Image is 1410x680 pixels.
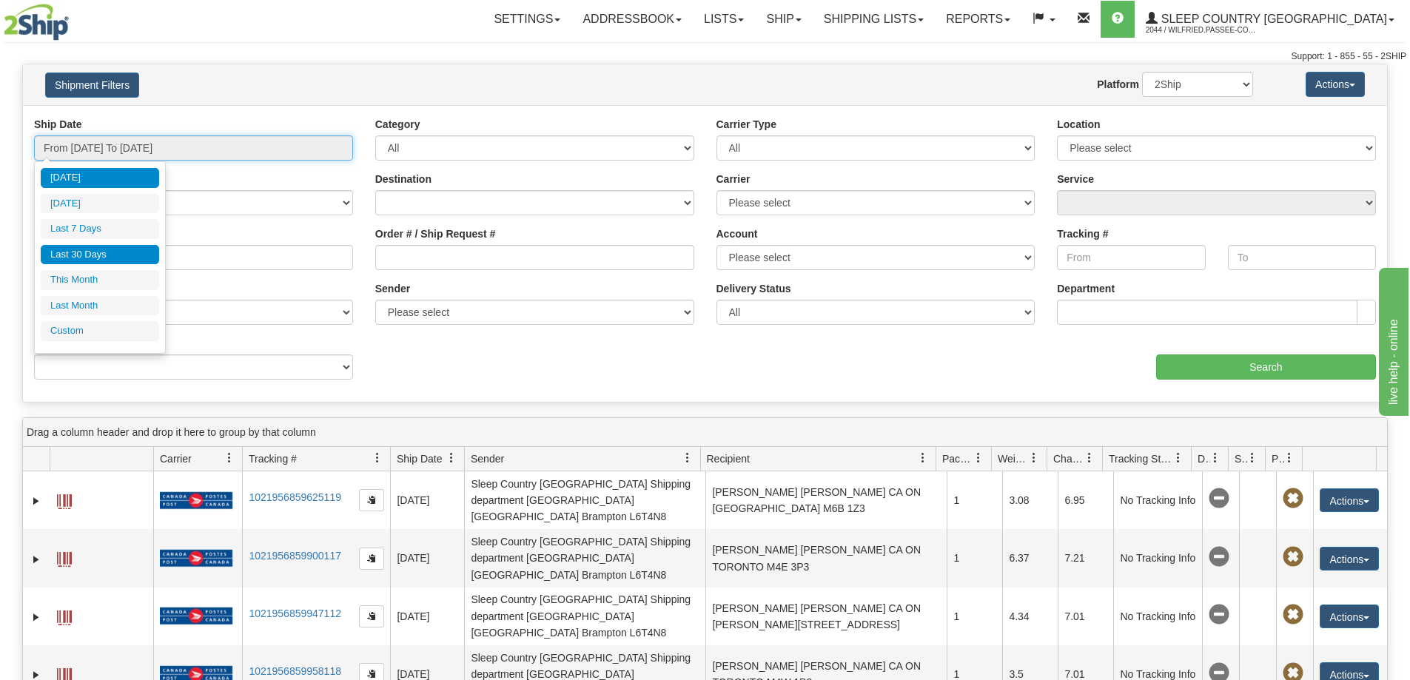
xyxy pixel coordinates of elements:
[439,445,464,471] a: Ship Date filter column settings
[1057,226,1108,241] label: Tracking #
[483,1,571,38] a: Settings
[41,194,159,214] li: [DATE]
[1320,547,1379,570] button: Actions
[160,607,232,625] img: 20 - Canada Post
[1113,529,1202,587] td: No Tracking Info
[160,451,192,466] span: Carrier
[1283,488,1303,509] span: Pickup Not Assigned
[160,549,232,568] img: 20 - Canada Post
[29,610,44,625] a: Expand
[675,445,700,471] a: Sender filter column settings
[1113,588,1202,645] td: No Tracking Info
[397,451,442,466] span: Ship Date
[571,1,693,38] a: Addressbook
[1320,605,1379,628] button: Actions
[1113,471,1202,529] td: No Tracking Info
[1198,451,1210,466] span: Delivery Status
[41,168,159,188] li: [DATE]
[41,245,159,265] li: Last 30 Days
[716,117,776,132] label: Carrier Type
[1002,471,1058,529] td: 3.08
[1277,445,1302,471] a: Pickup Status filter column settings
[375,172,432,186] label: Destination
[464,471,705,529] td: Sleep Country [GEOGRAPHIC_DATA] Shipping department [GEOGRAPHIC_DATA] [GEOGRAPHIC_DATA] Brampton ...
[1077,445,1102,471] a: Charge filter column settings
[11,9,137,27] div: live help - online
[1209,488,1229,509] span: No Tracking Info
[705,588,947,645] td: [PERSON_NAME] [PERSON_NAME] CA ON [PERSON_NAME][STREET_ADDRESS]
[390,588,464,645] td: [DATE]
[359,605,384,627] button: Copy to clipboard
[1135,1,1406,38] a: Sleep Country [GEOGRAPHIC_DATA] 2044 / Wilfried.Passee-Coutrin
[813,1,935,38] a: Shipping lists
[1240,445,1265,471] a: Shipment Issues filter column settings
[34,117,82,132] label: Ship Date
[249,607,341,619] a: 1021956859947112
[910,445,936,471] a: Recipient filter column settings
[41,321,159,341] li: Custom
[1376,264,1409,415] iframe: chat widget
[29,552,44,567] a: Expand
[716,226,758,241] label: Account
[1057,117,1100,132] label: Location
[375,281,410,296] label: Sender
[41,270,159,290] li: This Month
[1235,451,1247,466] span: Shipment Issues
[217,445,242,471] a: Carrier filter column settings
[1156,354,1376,380] input: Search
[4,4,69,41] img: logo2044.jpg
[707,451,750,466] span: Recipient
[1057,281,1115,296] label: Department
[966,445,991,471] a: Packages filter column settings
[359,489,384,511] button: Copy to clipboard
[464,588,705,645] td: Sleep Country [GEOGRAPHIC_DATA] Shipping department [GEOGRAPHIC_DATA] [GEOGRAPHIC_DATA] Brampton ...
[1002,588,1058,645] td: 4.34
[716,281,791,296] label: Delivery Status
[390,529,464,587] td: [DATE]
[160,491,232,510] img: 20 - Canada Post
[1021,445,1047,471] a: Weight filter column settings
[935,1,1021,38] a: Reports
[249,665,341,677] a: 1021956859958118
[1097,77,1139,92] label: Platform
[375,117,420,132] label: Category
[1057,172,1094,186] label: Service
[249,550,341,562] a: 1021956859900117
[1228,245,1376,270] input: To
[1002,529,1058,587] td: 6.37
[1146,23,1257,38] span: 2044 / Wilfried.Passee-Coutrin
[464,529,705,587] td: Sleep Country [GEOGRAPHIC_DATA] Shipping department [GEOGRAPHIC_DATA] [GEOGRAPHIC_DATA] Brampton ...
[4,50,1406,63] div: Support: 1 - 855 - 55 - 2SHIP
[375,226,496,241] label: Order # / Ship Request #
[705,529,947,587] td: [PERSON_NAME] [PERSON_NAME] CA ON TORONTO M4E 3P3
[947,588,1002,645] td: 1
[716,172,751,186] label: Carrier
[1203,445,1228,471] a: Delivery Status filter column settings
[1272,451,1284,466] span: Pickup Status
[57,604,72,627] a: Label
[1166,445,1191,471] a: Tracking Status filter column settings
[1283,605,1303,625] span: Pickup Not Assigned
[1058,529,1113,587] td: 7.21
[1320,488,1379,512] button: Actions
[998,451,1029,466] span: Weight
[755,1,812,38] a: Ship
[1053,451,1084,466] span: Charge
[1057,245,1205,270] input: From
[23,418,1387,447] div: grid grouping header
[29,494,44,508] a: Expand
[249,491,341,503] a: 1021956859625119
[693,1,755,38] a: Lists
[41,296,159,316] li: Last Month
[249,451,297,466] span: Tracking #
[57,488,72,511] a: Label
[57,545,72,569] a: Label
[1158,13,1387,25] span: Sleep Country [GEOGRAPHIC_DATA]
[1209,605,1229,625] span: No Tracking Info
[1058,588,1113,645] td: 7.01
[1283,547,1303,568] span: Pickup Not Assigned
[947,529,1002,587] td: 1
[942,451,973,466] span: Packages
[1209,547,1229,568] span: No Tracking Info
[1058,471,1113,529] td: 6.95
